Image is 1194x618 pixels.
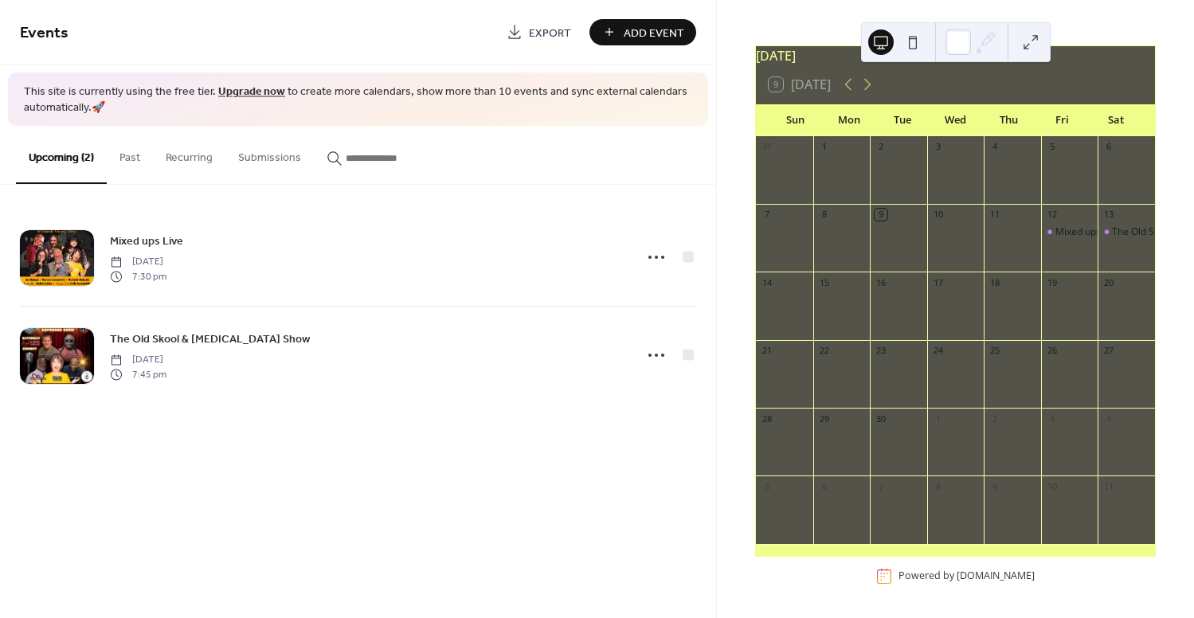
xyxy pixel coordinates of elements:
[932,141,944,153] div: 3
[761,480,773,492] div: 5
[875,141,887,153] div: 2
[1046,480,1058,492] div: 10
[818,141,830,153] div: 1
[110,330,310,348] a: The Old Skool & [MEDICAL_DATA] Show
[982,104,1035,136] div: Thu
[589,19,696,45] button: Add Event
[761,413,773,424] div: 28
[1041,225,1098,239] div: Mixed ups Live
[988,480,1000,492] div: 9
[1102,413,1114,424] div: 4
[107,126,153,182] button: Past
[932,480,944,492] div: 8
[110,232,183,250] a: Mixed ups Live
[932,345,944,357] div: 24
[932,413,944,424] div: 1
[875,413,887,424] div: 30
[818,413,830,424] div: 29
[818,480,830,492] div: 6
[988,276,1000,288] div: 18
[110,233,183,250] span: Mixed ups Live
[1035,104,1089,136] div: Fri
[769,104,822,136] div: Sun
[110,367,166,381] span: 7:45 pm
[110,269,166,284] span: 7:30 pm
[875,276,887,288] div: 16
[529,25,571,41] span: Export
[761,276,773,288] div: 14
[932,276,944,288] div: 17
[1102,209,1114,221] div: 13
[988,209,1000,221] div: 11
[110,255,166,269] span: [DATE]
[875,480,887,492] div: 7
[929,104,982,136] div: Wed
[1046,141,1058,153] div: 5
[110,331,310,348] span: The Old Skool & [MEDICAL_DATA] Show
[875,345,887,357] div: 23
[875,104,929,136] div: Tue
[1046,209,1058,221] div: 12
[16,126,107,184] button: Upcoming (2)
[1089,104,1142,136] div: Sat
[20,18,69,49] span: Events
[1102,141,1114,153] div: 6
[818,276,830,288] div: 15
[1046,413,1058,424] div: 3
[24,84,692,115] span: This site is currently using the free tier. to create more calendars, show more than 10 events an...
[1046,345,1058,357] div: 26
[1055,225,1121,239] div: Mixed ups Live
[875,209,887,221] div: 9
[761,209,773,221] div: 7
[624,25,684,41] span: Add Event
[1102,480,1114,492] div: 11
[761,345,773,357] div: 21
[153,126,225,182] button: Recurring
[898,569,1035,583] div: Powered by
[957,569,1035,583] a: [DOMAIN_NAME]
[218,81,285,103] a: Upgrade now
[495,19,583,45] a: Export
[822,104,875,136] div: Mon
[988,141,1000,153] div: 4
[225,126,314,182] button: Submissions
[932,209,944,221] div: 10
[1046,276,1058,288] div: 19
[818,345,830,357] div: 22
[1102,276,1114,288] div: 20
[818,209,830,221] div: 8
[1098,225,1155,239] div: The Old Skool & Asperger Show
[988,345,1000,357] div: 25
[756,46,1155,65] div: [DATE]
[1102,345,1114,357] div: 27
[110,353,166,367] span: [DATE]
[761,141,773,153] div: 31
[988,413,1000,424] div: 2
